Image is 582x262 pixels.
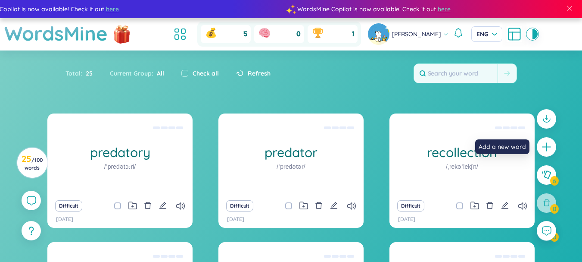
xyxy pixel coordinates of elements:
p: [DATE] [398,215,415,224]
input: Search your word [414,64,498,83]
div: Total : [65,64,101,82]
a: WordsMine [4,18,108,49]
img: flashSalesIcon.a7f4f837.png [113,21,131,47]
span: edit [159,202,167,209]
a: avatar [368,23,392,45]
h1: /ˌrekəˈlekʃn/ [446,161,478,171]
span: edit [501,202,509,209]
h1: predator [218,145,364,160]
span: here [105,4,118,14]
h1: predatory [47,145,193,160]
span: 0 [296,29,301,39]
div: Current Group : [101,64,173,82]
span: All [153,69,164,77]
p: [DATE] [56,215,73,224]
span: [PERSON_NAME] [392,29,441,39]
button: Difficult [226,200,253,211]
img: avatar [368,23,389,45]
span: here [437,4,450,14]
span: / 100 words [25,157,43,171]
button: delete [486,200,494,212]
span: 25 [82,69,93,78]
h1: recollection [389,145,535,160]
button: edit [501,200,509,212]
button: edit [159,200,167,212]
span: delete [144,202,152,209]
span: ENG [476,30,497,38]
div: Add a new word [475,139,529,154]
span: delete [486,202,494,209]
p: [DATE] [227,215,244,224]
button: Difficult [55,200,82,211]
button: edit [330,200,338,212]
label: Check all [193,69,219,78]
button: delete [144,200,152,212]
span: Refresh [248,69,271,78]
span: 5 [243,29,247,39]
h1: /ˈpredətər/ [277,161,305,171]
button: delete [315,200,323,212]
span: 1 [352,29,354,39]
button: Difficult [397,200,424,211]
h1: /ˈpredətɔːri/ [104,161,136,171]
span: edit [330,202,338,209]
span: plus [541,142,552,152]
span: delete [315,202,323,209]
h3: 25 [22,155,43,171]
